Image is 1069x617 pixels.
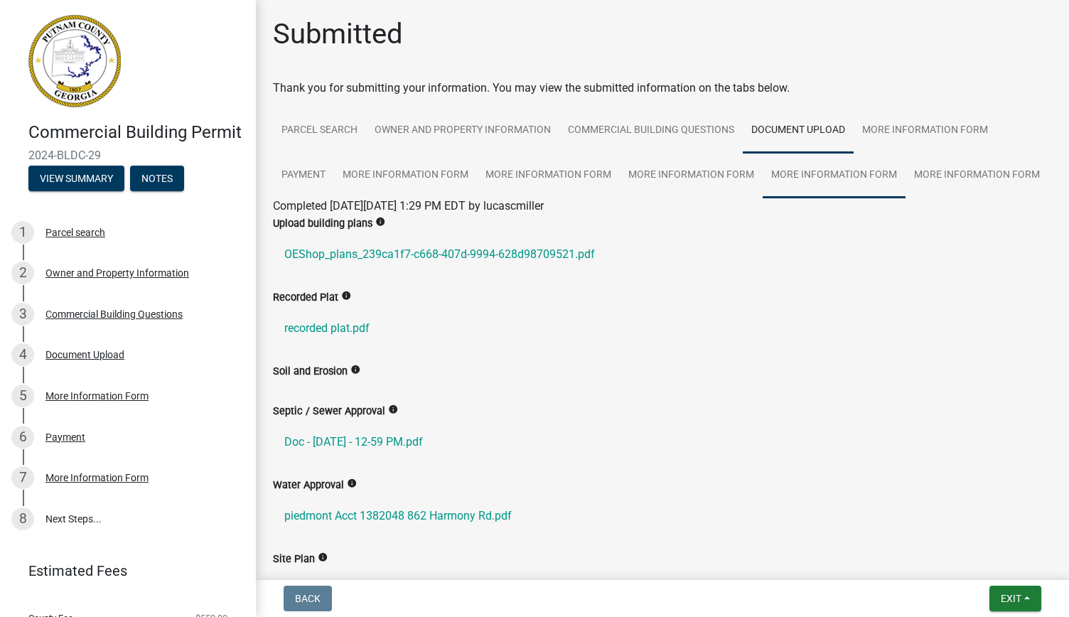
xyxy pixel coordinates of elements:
div: 6 [11,426,34,449]
a: More Information Form [854,108,997,154]
img: Putnam County, Georgia [28,15,121,107]
i: info [375,217,385,227]
div: 8 [11,508,34,530]
div: 7 [11,466,34,489]
button: Notes [130,166,184,191]
span: Exit [1001,593,1021,604]
div: More Information Form [45,391,149,401]
div: 1 [11,221,34,244]
a: More Information Form [906,153,1048,198]
wm-modal-confirm: Notes [130,173,184,185]
i: info [347,478,357,488]
label: Water Approval [273,481,344,490]
label: Septic / Sewer Approval [273,407,385,417]
a: More Information Form [334,153,477,198]
button: Back [284,586,332,611]
a: More Information Form [763,153,906,198]
i: info [341,291,351,301]
wm-modal-confirm: Summary [28,173,124,185]
i: info [388,404,398,414]
h1: Submitted [273,17,403,51]
span: Completed [DATE][DATE] 1:29 PM EDT by lucascmiller [273,199,544,213]
div: 3 [11,303,34,326]
a: More Information Form [620,153,763,198]
span: Back [295,593,321,604]
a: More Information Form [477,153,620,198]
div: 2 [11,262,34,284]
a: OEShop_plans_239ca1f7-c668-407d-9994-628d98709521.pdf [273,237,1052,272]
a: Payment [273,153,334,198]
label: Upload building plans [273,219,372,229]
label: Soil and Erosion [273,367,348,377]
div: Thank you for submitting your information. You may view the submitted information on the tabs below. [273,80,1052,97]
a: Doc - [DATE] - 12-59 PM.pdf [273,425,1052,459]
div: Owner and Property Information [45,268,189,278]
h4: Commercial Building Permit [28,122,245,143]
a: piedmont Acct 1382048 862 Harmony Rd.pdf [273,499,1052,533]
div: More Information Form [45,473,149,483]
label: Site Plan [273,554,315,564]
a: Estimated Fees [11,557,233,585]
a: Commercial Building Questions [559,108,743,154]
div: 4 [11,343,34,366]
i: info [318,552,328,562]
a: recorded plat.pdf [273,311,1052,345]
i: info [350,365,360,375]
div: 5 [11,385,34,407]
span: 2024-BLDC-29 [28,149,227,162]
a: Parcel search [273,108,366,154]
div: Parcel search [45,227,105,237]
div: Payment [45,432,85,442]
button: Exit [989,586,1041,611]
label: Recorded Plat [273,293,338,303]
button: View Summary [28,166,124,191]
div: Commercial Building Questions [45,309,183,319]
div: Document Upload [45,350,124,360]
a: Owner and Property Information [366,108,559,154]
a: Document Upload [743,108,854,154]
